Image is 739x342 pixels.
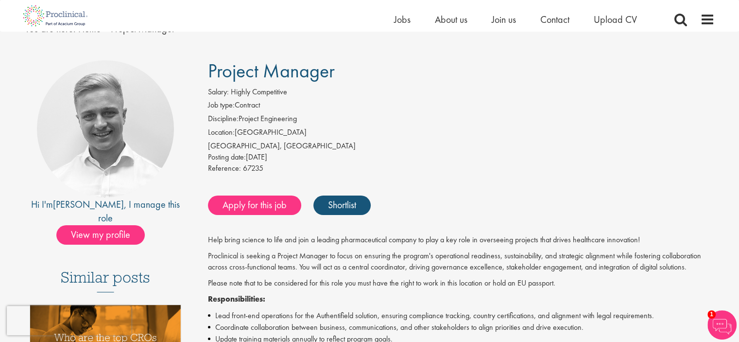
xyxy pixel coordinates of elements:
[7,306,131,335] iframe: reCAPTCHA
[540,13,569,26] a: Contact
[208,113,239,125] label: Discipline:
[56,225,145,245] span: View my profile
[53,198,124,211] a: [PERSON_NAME]
[707,310,716,319] span: 1
[231,87,287,97] span: Highly Competitive
[208,294,265,304] strong: Responsibilities:
[208,113,715,127] li: Project Engineering
[208,100,235,111] label: Job type:
[394,13,411,26] a: Jobs
[208,163,241,174] label: Reference:
[208,322,715,333] li: Coordinate collaboration between business, communications, and other stakeholders to align priori...
[208,310,715,322] li: Lead front-end operations for the Authentifield solution, ensuring compliance tracking, country c...
[492,13,516,26] a: Join us
[61,269,150,292] h3: Similar posts
[208,152,246,162] span: Posting date:
[707,310,737,340] img: Chatbot
[243,163,263,173] span: 67235
[208,100,715,113] li: Contract
[208,278,715,289] p: Please note that to be considered for this role you must have the right to work in this location ...
[594,13,637,26] a: Upload CV
[208,127,235,138] label: Location:
[208,234,715,246] p: Help bring science to life and join a leading pharmaceutical company to play a key role in overse...
[25,198,187,225] div: Hi I'm , I manage this role
[208,152,715,163] div: [DATE]
[313,196,371,215] a: Shortlist
[208,127,715,141] li: [GEOGRAPHIC_DATA]
[37,60,174,198] img: imeage of recruiter Joshua Bye
[208,196,301,215] a: Apply for this job
[208,141,715,152] div: [GEOGRAPHIC_DATA], [GEOGRAPHIC_DATA]
[208,58,335,83] span: Project Manager
[56,227,155,240] a: View my profile
[208,87,229,98] label: Salary:
[435,13,467,26] a: About us
[208,251,715,273] p: Proclinical is seeking a Project Manager to focus on ensuring the program's operational readiness...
